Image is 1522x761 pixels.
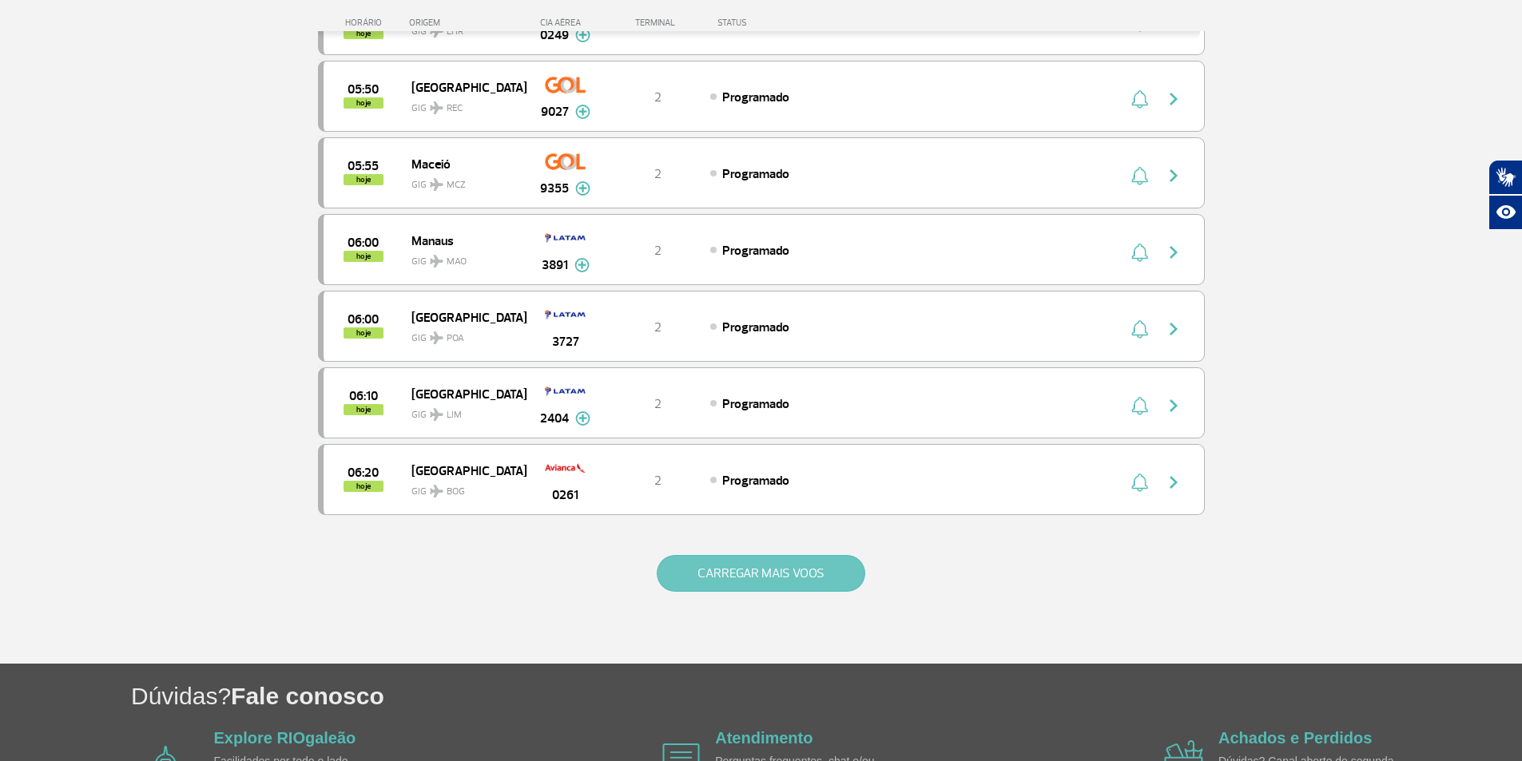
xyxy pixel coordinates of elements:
div: CIA AÉREA [526,18,606,28]
span: Programado [722,319,789,335]
div: STATUS [709,18,840,28]
span: REC [447,101,463,116]
div: Plugin de acessibilidade da Hand Talk. [1488,160,1522,230]
span: hoje [344,481,383,492]
img: mais-info-painel-voo.svg [574,258,590,272]
span: Programado [722,396,789,412]
button: Abrir tradutor de língua de sinais. [1488,160,1522,195]
span: 2025-09-28 05:50:00 [348,84,379,95]
img: destiny_airplane.svg [430,101,443,114]
span: 2025-09-28 06:00:00 [348,237,379,248]
img: seta-direita-painel-voo.svg [1164,396,1183,415]
img: destiny_airplane.svg [430,331,443,344]
img: mais-info-painel-voo.svg [575,181,590,196]
img: mais-info-painel-voo.svg [575,411,590,426]
span: [GEOGRAPHIC_DATA] [411,77,514,97]
span: GIG [411,246,514,269]
span: 2025-09-28 06:10:00 [349,390,378,402]
span: [GEOGRAPHIC_DATA] [411,460,514,481]
span: 2 [654,166,662,182]
span: GIG [411,323,514,346]
span: GIG [411,93,514,116]
span: 2025-09-28 06:00:00 [348,314,379,325]
span: hoje [344,251,383,262]
span: Programado [722,166,789,182]
span: 9027 [541,102,569,121]
span: 2 [654,473,662,489]
img: seta-direita-painel-voo.svg [1164,473,1183,492]
div: TERMINAL [606,18,709,28]
img: seta-direita-painel-voo.svg [1164,89,1183,109]
span: 2 [654,243,662,259]
img: seta-direita-painel-voo.svg [1164,319,1183,339]
div: ORIGEM [409,18,526,28]
button: CARREGAR MAIS VOOS [657,555,865,592]
img: destiny_airplane.svg [430,178,443,191]
img: seta-direita-painel-voo.svg [1164,166,1183,185]
img: seta-direita-painel-voo.svg [1164,243,1183,262]
img: destiny_airplane.svg [430,408,443,421]
span: [GEOGRAPHIC_DATA] [411,307,514,327]
span: Programado [722,243,789,259]
button: Abrir recursos assistivos. [1488,195,1522,230]
img: sino-painel-voo.svg [1131,473,1148,492]
img: sino-painel-voo.svg [1131,319,1148,339]
span: 3727 [552,332,579,351]
span: BOG [447,485,465,499]
span: hoje [344,174,383,185]
span: POA [447,331,464,346]
img: sino-painel-voo.svg [1131,166,1148,185]
img: destiny_airplane.svg [430,255,443,268]
span: Manaus [411,230,514,251]
span: Fale conosco [231,683,384,709]
span: LIM [447,408,462,422]
h1: Dúvidas? [131,680,1522,712]
span: 0261 [552,486,578,505]
img: mais-info-painel-voo.svg [575,105,590,119]
img: destiny_airplane.svg [430,485,443,497]
span: 2025-09-28 05:55:00 [348,161,379,172]
a: Achados e Perdidos [1218,729,1372,747]
span: Maceió [411,153,514,174]
span: hoje [344,97,383,109]
a: Explore RIOgaleão [214,729,356,747]
span: Programado [722,473,789,489]
span: Programado [722,89,789,105]
span: 2025-09-28 06:20:00 [348,467,379,478]
span: 3891 [542,256,568,275]
img: sino-painel-voo.svg [1131,396,1148,415]
span: MCZ [447,178,466,192]
span: 2404 [540,409,569,428]
span: GIG [411,476,514,499]
span: [GEOGRAPHIC_DATA] [411,383,514,404]
span: MAO [447,255,467,269]
span: 2 [654,89,662,105]
div: HORÁRIO [323,18,410,28]
span: GIG [411,169,514,192]
span: 9355 [540,179,569,198]
img: sino-painel-voo.svg [1131,89,1148,109]
span: 2 [654,319,662,335]
span: GIG [411,399,514,422]
span: hoje [344,404,383,415]
span: 2 [654,396,662,412]
img: sino-painel-voo.svg [1131,243,1148,262]
span: hoje [344,327,383,339]
a: Atendimento [715,729,813,747]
